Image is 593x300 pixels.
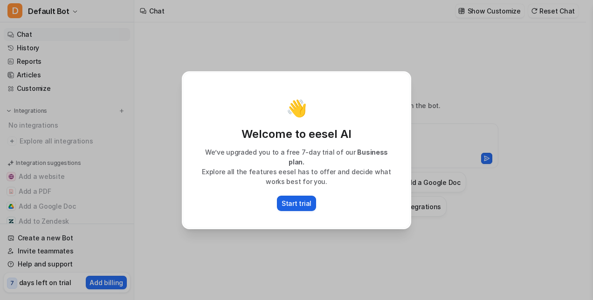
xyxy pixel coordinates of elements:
[193,127,400,142] p: Welcome to eesel AI
[193,147,400,167] p: We’ve upgraded you to a free 7-day trial of our
[193,167,400,186] p: Explore all the features eesel has to offer and decide what works best for you.
[282,198,311,208] p: Start trial
[277,196,316,211] button: Start trial
[286,99,307,117] p: 👋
